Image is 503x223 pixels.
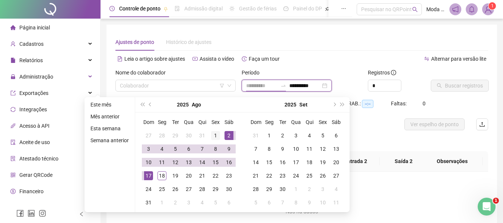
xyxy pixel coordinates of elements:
div: 25 [157,185,166,194]
span: sun [229,6,235,11]
td: 2025-10-06 [262,196,276,209]
div: 4 [332,185,341,194]
td: 2025-09-05 [209,196,222,209]
td: 2025-10-08 [289,196,303,209]
span: pushpin [325,7,330,11]
label: Período [242,69,264,77]
span: search [412,7,418,12]
td: 2025-09-30 [276,182,289,196]
button: next-year [330,97,338,112]
td: 2025-10-03 [316,182,330,196]
div: 18 [157,171,166,180]
th: Entrada 2 [332,151,380,172]
span: linkedin [28,210,35,217]
span: file-text [117,56,122,61]
span: down [227,83,232,88]
div: 22 [265,171,274,180]
td: 2025-09-10 [289,142,303,156]
td: 2025-08-19 [169,169,182,182]
div: 20 [184,171,193,180]
td: 2025-09-26 [316,169,330,182]
span: Integrações [19,106,47,112]
div: H. TRAB.: [339,99,391,108]
div: 10 [318,198,327,207]
td: 2025-07-31 [195,129,209,142]
div: 15 [211,158,220,167]
td: 2025-09-02 [276,129,289,142]
span: Gestão de férias [239,6,277,12]
td: 2025-09-28 [249,182,262,196]
td: 2025-10-11 [330,196,343,209]
span: swap [424,56,429,61]
td: 2025-08-10 [142,156,155,169]
span: pushpin [163,7,168,11]
div: 2 [171,198,180,207]
td: 2025-10-04 [330,182,343,196]
span: Ajustes de ponto [115,39,154,45]
td: 2025-09-09 [276,142,289,156]
span: audit [10,140,16,145]
div: 29 [171,131,180,140]
button: prev-year [146,97,155,112]
div: 11 [332,198,341,207]
th: Ter [169,115,182,129]
th: Qui [195,115,209,129]
div: 31 [144,198,153,207]
span: instagram [39,210,46,217]
div: 14 [251,158,260,167]
span: dollar [10,189,16,194]
td: 2025-08-17 [142,169,155,182]
span: bell [468,6,475,13]
div: 18 [305,158,314,167]
div: 6 [225,198,233,207]
td: 2025-09-27 [330,169,343,182]
span: Admissão digital [184,6,223,12]
button: month panel [192,97,201,112]
th: Ter [276,115,289,129]
td: 2025-07-27 [142,129,155,142]
span: Financeiro [19,188,44,194]
div: 15 [265,158,274,167]
span: Cadastros [19,41,44,47]
div: 6 [332,131,341,140]
span: Alternar para versão lite [431,56,486,62]
td: 2025-09-03 [289,129,303,142]
div: 4 [157,144,166,153]
td: 2025-10-02 [303,182,316,196]
td: 2025-09-12 [316,142,330,156]
div: 31 [198,131,207,140]
div: 13 [332,144,341,153]
div: 27 [332,171,341,180]
td: 2025-08-01 [209,129,222,142]
td: 2025-08-24 [142,182,155,196]
div: 31 [251,131,260,140]
div: 30 [278,185,287,194]
th: Dom [249,115,262,129]
td: 2025-09-21 [249,169,262,182]
span: Leia o artigo sobre ajustes [124,56,185,62]
td: 2025-10-05 [249,196,262,209]
div: 7 [278,198,287,207]
td: 2025-07-30 [182,129,195,142]
td: 2025-07-28 [155,129,169,142]
span: Acesso à API [19,123,50,129]
div: 23 [225,171,233,180]
div: 8 [211,144,220,153]
th: Sáb [222,115,236,129]
div: 19 [171,171,180,180]
td: 2025-09-25 [303,169,316,182]
div: 25 [305,171,314,180]
th: Sex [209,115,222,129]
td: 2025-08-23 [222,169,236,182]
span: Painel do DP [293,6,322,12]
button: super-prev-year [138,97,146,112]
div: 7 [198,144,207,153]
td: 2025-08-31 [249,129,262,142]
button: year panel [177,97,189,112]
label: Nome do colaborador [115,69,171,77]
td: 2025-08-06 [182,142,195,156]
span: to [280,83,286,89]
div: 24 [292,171,300,180]
div: 28 [198,185,207,194]
div: 13 [184,158,193,167]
